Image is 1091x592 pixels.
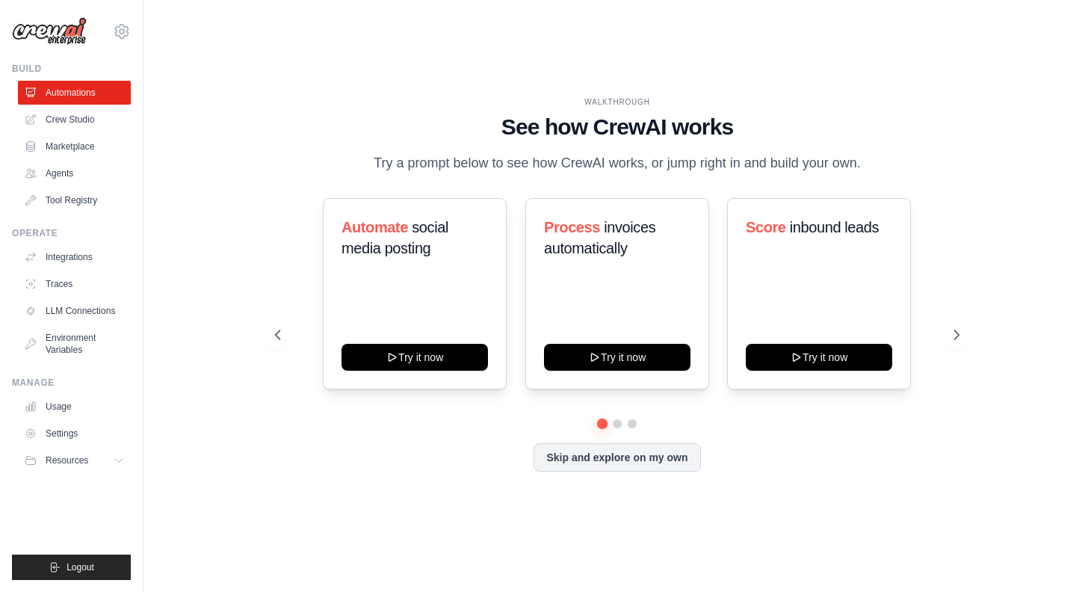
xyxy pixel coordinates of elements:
a: Usage [18,395,131,419]
span: Resources [46,454,88,466]
a: Integrations [18,245,131,269]
span: inbound leads [790,219,879,235]
button: Skip and explore on my own [534,443,700,472]
button: Try it now [341,344,488,371]
h1: See how CrewAI works [275,114,959,141]
div: Build [12,63,131,75]
a: Environment Variables [18,326,131,362]
button: Resources [18,448,131,472]
a: Settings [18,422,131,445]
span: Process [544,219,600,235]
p: Try a prompt below to see how CrewAI works, or jump right in and build your own. [366,152,868,174]
button: Try it now [746,344,892,371]
a: Automations [18,81,131,105]
span: Logout [67,561,94,573]
a: LLM Connections [18,299,131,323]
a: Agents [18,161,131,185]
a: Crew Studio [18,108,131,132]
button: Logout [12,555,131,580]
a: Marketplace [18,135,131,158]
a: Traces [18,272,131,296]
div: WALKTHROUGH [275,96,959,108]
span: invoices automatically [544,219,655,256]
div: Operate [12,227,131,239]
img: Logo [12,17,87,46]
span: Score [746,219,786,235]
div: Manage [12,377,131,389]
button: Try it now [544,344,690,371]
span: Automate [341,219,408,235]
a: Tool Registry [18,188,131,212]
